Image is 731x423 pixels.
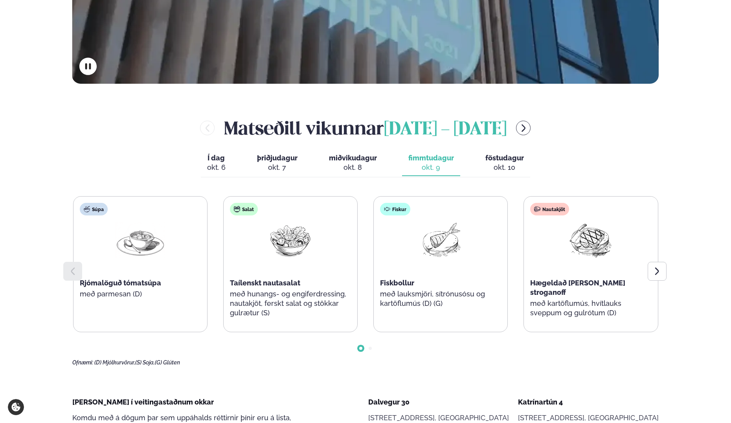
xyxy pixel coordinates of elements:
span: þriðjudagur [257,154,298,162]
div: okt. 10 [485,163,524,172]
img: soup.svg [84,206,90,212]
div: Súpa [80,203,108,215]
span: Go to slide 1 [359,347,362,350]
span: Rjómalöguð tómatsúpa [80,279,161,287]
p: með kartöflumús, hvítlauks sveppum og gulrótum (D) [530,299,651,318]
div: okt. 8 [329,163,377,172]
img: Soup.png [115,222,165,258]
span: fimmtudagur [408,154,454,162]
img: Fish.png [415,222,466,258]
button: miðvikudagur okt. 8 [323,150,383,176]
img: beef.svg [534,206,540,212]
p: með parmesan (D) [80,289,201,299]
button: menu-btn-right [516,121,531,135]
h2: Matseðill vikunnar [224,115,507,141]
span: Go to slide 2 [369,347,372,350]
span: [PERSON_NAME] í veitingastaðnum okkar [72,398,214,406]
p: með lauksmjöri, sítrónusósu og kartöflumús (D) (G) [380,289,501,308]
div: Fiskur [380,203,410,215]
div: okt. 6 [207,163,226,172]
span: Ofnæmi: [72,359,93,366]
span: [DATE] - [DATE] [384,121,507,138]
span: Fiskbollur [380,279,414,287]
div: okt. 9 [408,163,454,172]
span: (D) Mjólkurvörur, [94,359,135,366]
button: Í dag okt. 6 [201,150,232,176]
div: Salat [230,203,258,215]
div: Katrínartún 4 [518,397,659,407]
a: Cookie settings [8,399,24,415]
span: Taílenskt nautasalat [230,279,300,287]
img: fish.svg [384,206,390,212]
span: (G) Glúten [155,359,180,366]
p: [STREET_ADDRESS], [GEOGRAPHIC_DATA] [518,413,659,423]
div: okt. 7 [257,163,298,172]
span: föstudagur [485,154,524,162]
span: Hægeldað [PERSON_NAME] stroganoff [530,279,625,296]
img: Beef-Meat.png [566,222,616,258]
img: Salad.png [265,222,316,258]
img: salad.svg [234,206,240,212]
button: þriðjudagur okt. 7 [251,150,304,176]
div: Nautakjöt [530,203,569,215]
p: með hunangs- og engiferdressing, nautakjöt, ferskt salat og stökkar gulrætur (S) [230,289,351,318]
p: [STREET_ADDRESS], [GEOGRAPHIC_DATA] [368,413,509,423]
button: föstudagur okt. 10 [479,150,530,176]
button: menu-btn-left [200,121,215,135]
span: Í dag [207,153,226,163]
span: (S) Soja, [135,359,155,366]
div: Dalvegur 30 [368,397,509,407]
button: fimmtudagur okt. 9 [402,150,460,176]
span: miðvikudagur [329,154,377,162]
